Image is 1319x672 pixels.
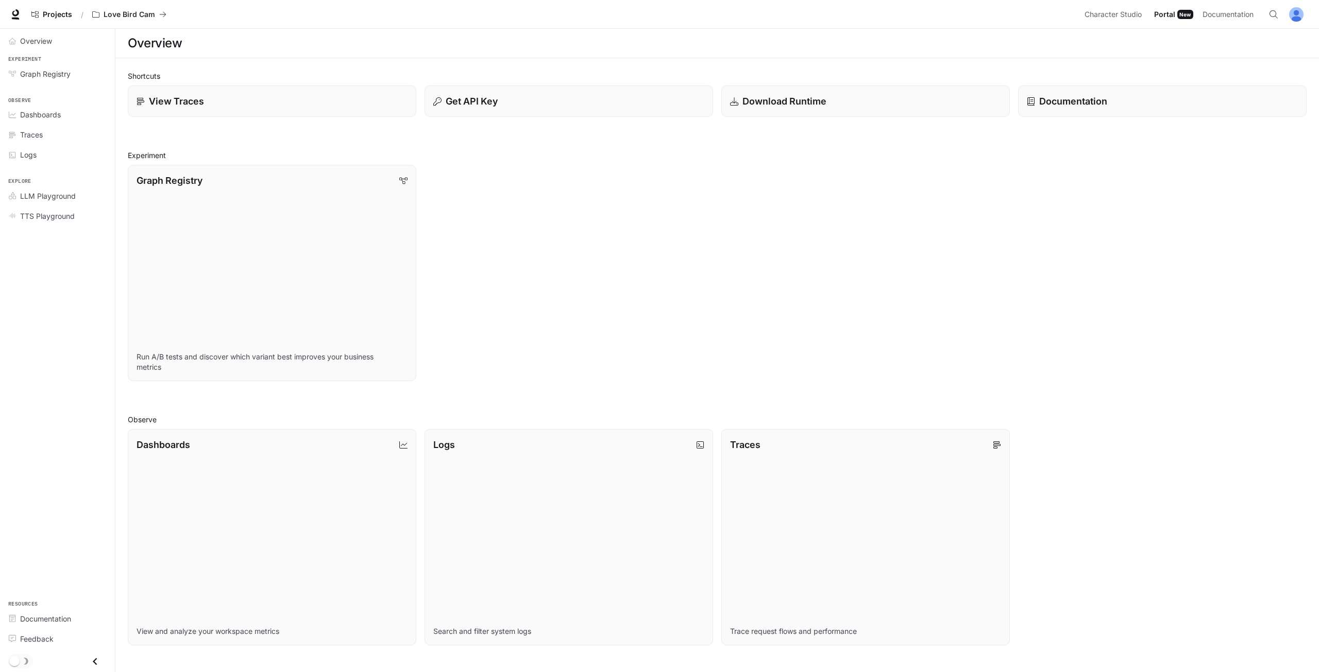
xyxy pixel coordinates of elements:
[88,4,171,25] button: All workspaces
[1177,10,1193,19] div: New
[9,655,20,666] span: Dark mode toggle
[137,626,408,636] p: View and analyze your workspace metrics
[4,65,111,83] a: Graph Registry
[27,4,77,25] a: Go to projects
[1039,94,1107,108] p: Documentation
[77,9,88,20] div: /
[20,149,37,160] span: Logs
[1080,4,1149,25] a: Character Studio
[128,71,1307,81] h2: Shortcuts
[128,414,1307,425] h2: Observe
[1203,8,1254,21] span: Documentation
[20,613,71,624] span: Documentation
[128,85,416,117] a: View Traces
[20,109,61,120] span: Dashboards
[104,10,155,19] p: Love Bird Cam
[20,129,43,140] span: Traces
[20,191,76,201] span: LLM Playground
[137,174,202,187] p: Graph Registry
[20,36,52,46] span: Overview
[128,429,416,645] a: DashboardsView and analyze your workspace metrics
[721,85,1010,117] a: Download Runtime
[128,165,416,381] a: Graph RegistryRun A/B tests and discover which variant best improves your business metrics
[1289,7,1304,22] img: User avatar
[1286,4,1307,25] button: User avatar
[1198,4,1261,25] a: Documentation
[83,651,107,672] button: Close drawer
[4,106,111,124] a: Dashboards
[742,94,826,108] p: Download Runtime
[4,146,111,164] a: Logs
[425,85,713,117] button: Get API Key
[137,352,408,372] p: Run A/B tests and discover which variant best improves your business metrics
[1150,4,1197,25] a: PortalNew
[4,126,111,144] a: Traces
[1263,4,1284,25] button: Open Command Menu
[446,94,498,108] p: Get API Key
[425,429,713,645] a: LogsSearch and filter system logs
[1154,8,1175,21] span: Portal
[4,207,111,225] a: TTS Playground
[137,438,190,452] p: Dashboards
[730,438,760,452] p: Traces
[4,187,111,205] a: LLM Playground
[20,211,75,221] span: TTS Playground
[433,438,455,452] p: Logs
[1018,85,1307,117] a: Documentation
[43,10,72,19] span: Projects
[730,626,1001,636] p: Trace request flows and performance
[433,626,704,636] p: Search and filter system logs
[4,32,111,50] a: Overview
[4,610,111,628] a: Documentation
[1085,8,1142,21] span: Character Studio
[128,150,1307,161] h2: Experiment
[4,630,111,648] a: Feedback
[128,33,182,54] h1: Overview
[20,633,54,644] span: Feedback
[149,94,204,108] p: View Traces
[20,68,71,79] span: Graph Registry
[721,429,1010,645] a: TracesTrace request flows and performance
